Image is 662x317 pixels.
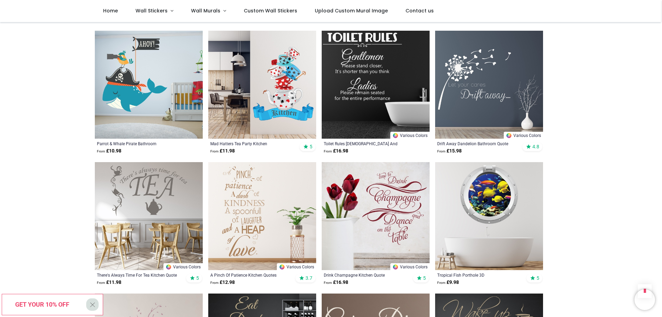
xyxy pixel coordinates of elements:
[324,281,332,285] span: From
[97,148,121,155] strong: £ 10.98
[210,272,293,278] a: A Pinch Of Patience Kitchen Quotes
[437,272,520,278] a: Tropical Fish Porthole 3D
[97,281,105,285] span: From
[315,7,388,14] span: Upload Custom Mural Image
[305,275,312,281] span: 3.7
[95,31,203,139] img: Parrot & Whale Pirate Bathroom Wall Sticker
[324,149,332,153] span: From
[103,7,118,14] span: Home
[97,141,180,146] a: Parrot & Whale Pirate Bathroom
[196,275,199,281] span: 5
[390,132,430,139] a: Various Colors
[437,281,445,285] span: From
[435,162,543,270] img: Tropical Fish Porthole 3D Wall Sticker
[437,148,462,155] strong: £ 15.98
[504,132,543,139] a: Various Colors
[208,31,316,139] img: Mad Hatters Tea Party Kitchen Wall Sticker
[210,141,293,146] a: Mad Hatters Tea Party Kitchen
[536,275,539,281] span: 5
[210,281,219,285] span: From
[392,264,399,270] img: Color Wheel
[208,162,316,270] img: A Pinch Of Patience Kitchen Quotes Wall Sticker
[210,279,235,286] strong: £ 12.98
[423,275,426,281] span: 5
[191,7,220,14] span: Wall Murals
[322,162,430,270] img: Drink Champagne Kitchen Quote Wall Sticker
[324,272,407,278] a: Drink Champagne Kitchen Quote
[392,132,399,139] img: Color Wheel
[634,289,655,310] iframe: Brevo live chat
[437,149,445,153] span: From
[163,263,203,270] a: Various Colors
[210,148,235,155] strong: £ 11.98
[97,149,105,153] span: From
[165,264,172,270] img: Color Wheel
[95,162,203,270] img: There's Always Time For Tea Kitchen Quote Wall Sticker
[324,148,348,155] strong: £ 16.98
[97,279,121,286] strong: £ 11.98
[324,279,348,286] strong: £ 16.98
[435,31,543,139] img: Drift Away Dandelion Bathroom Quote Wall Sticker
[210,149,219,153] span: From
[97,272,180,278] a: There's Always Time For Tea Kitchen Quote
[279,264,285,270] img: Color Wheel
[405,7,434,14] span: Contact us
[390,263,430,270] a: Various Colors
[277,263,316,270] a: Various Colors
[506,132,512,139] img: Color Wheel
[136,7,168,14] span: Wall Stickers
[322,31,430,139] img: Toilet Rules Ladies And Gents Wall Sticker
[437,141,520,146] a: Drift Away Dandelion Bathroom Quote
[437,279,459,286] strong: £ 9.98
[244,7,297,14] span: Custom Wall Stickers
[310,143,312,150] span: 5
[324,141,407,146] a: Toilet Rules [DEMOGRAPHIC_DATA] And [DEMOGRAPHIC_DATA]
[532,143,539,150] span: 4.8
